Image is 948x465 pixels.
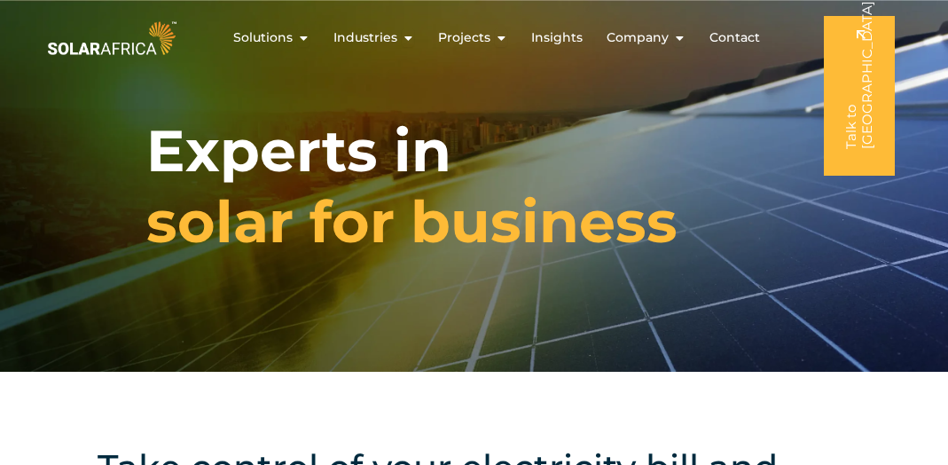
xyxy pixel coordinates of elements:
span: Projects [438,28,490,47]
span: Industries [333,28,397,47]
span: Solutions [233,28,293,47]
h1: Experts in [146,115,678,257]
nav: Menu [179,21,815,54]
div: Menu Toggle [179,21,815,54]
a: Contact [709,28,760,47]
a: Insights [531,28,583,47]
span: solar for business [146,186,678,257]
span: Company [607,28,669,47]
